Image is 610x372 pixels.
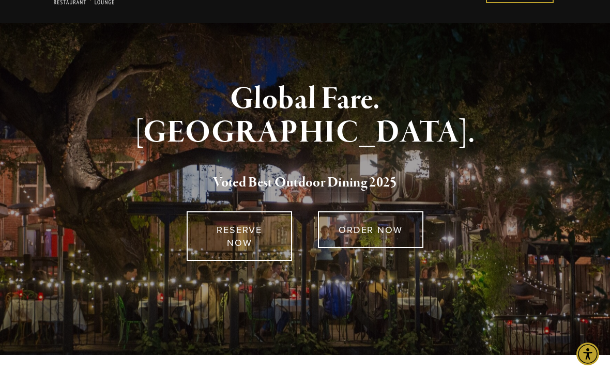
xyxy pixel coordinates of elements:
div: Accessibility Menu [576,343,599,365]
h2: 5 [67,172,543,194]
strong: Global Fare. [GEOGRAPHIC_DATA]. [135,80,476,152]
a: RESERVE NOW [187,211,292,261]
a: Voted Best Outdoor Dining 202 [213,174,390,193]
a: ORDER NOW [318,211,423,248]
